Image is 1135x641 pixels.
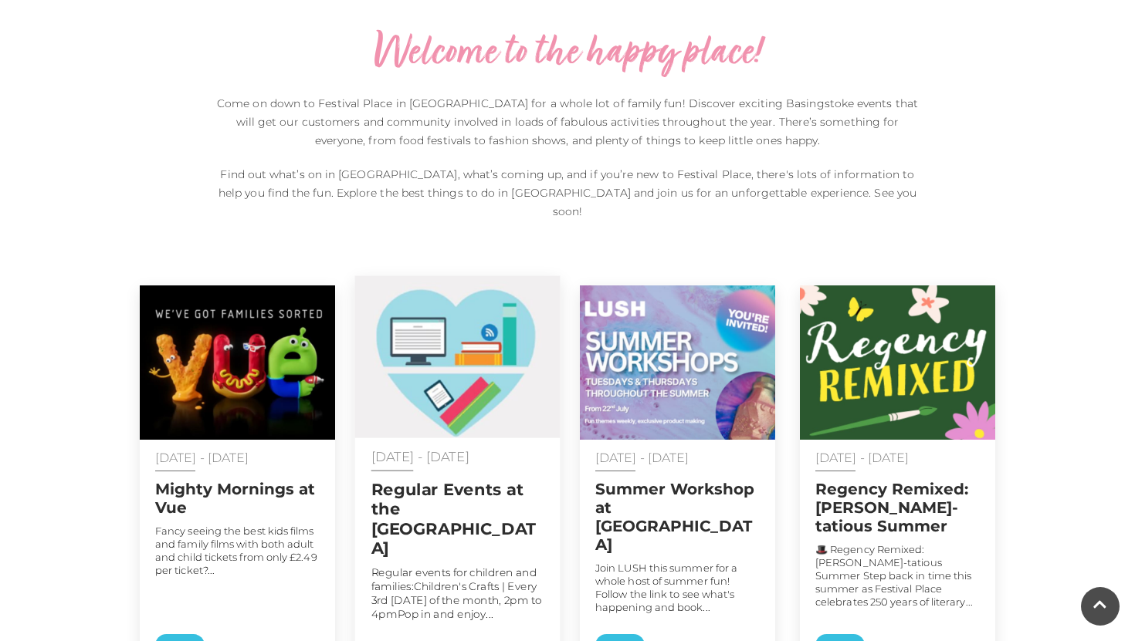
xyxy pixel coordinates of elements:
p: Come on down to Festival Place in [GEOGRAPHIC_DATA] for a whole lot of family fun! Discover excit... [212,94,923,150]
p: [DATE] - [DATE] [155,451,320,464]
p: Regular events for children and families:Children's Crafts | Every 3rd [DATE] of the month, 2pm t... [371,566,544,621]
p: [DATE] - [DATE] [815,451,980,464]
p: 🎩 Regency Remixed: [PERSON_NAME]-tatious Summer Step back in time this summer as Festival Place c... [815,543,980,609]
p: Join LUSH this summer for a whole host of summer fun! Follow the link to see what's happening and... [595,562,760,614]
p: Find out what’s on in [GEOGRAPHIC_DATA], what’s coming up, and if you’re new to Festival Place, t... [212,165,923,221]
h2: Mighty Mornings at Vue [155,480,320,517]
h2: Summer Workshop at [GEOGRAPHIC_DATA] [595,480,760,554]
h2: Welcome to the happy place! [212,29,923,79]
h2: Regular Events at the [GEOGRAPHIC_DATA] [371,480,544,558]
h2: Regency Remixed: [PERSON_NAME]-tatious Summer [815,480,980,535]
p: [DATE] - [DATE] [595,451,760,464]
p: [DATE] - [DATE] [371,450,544,464]
p: Fancy seeing the best kids films and family films with both adult and child tickets from only £2.... [155,525,320,577]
